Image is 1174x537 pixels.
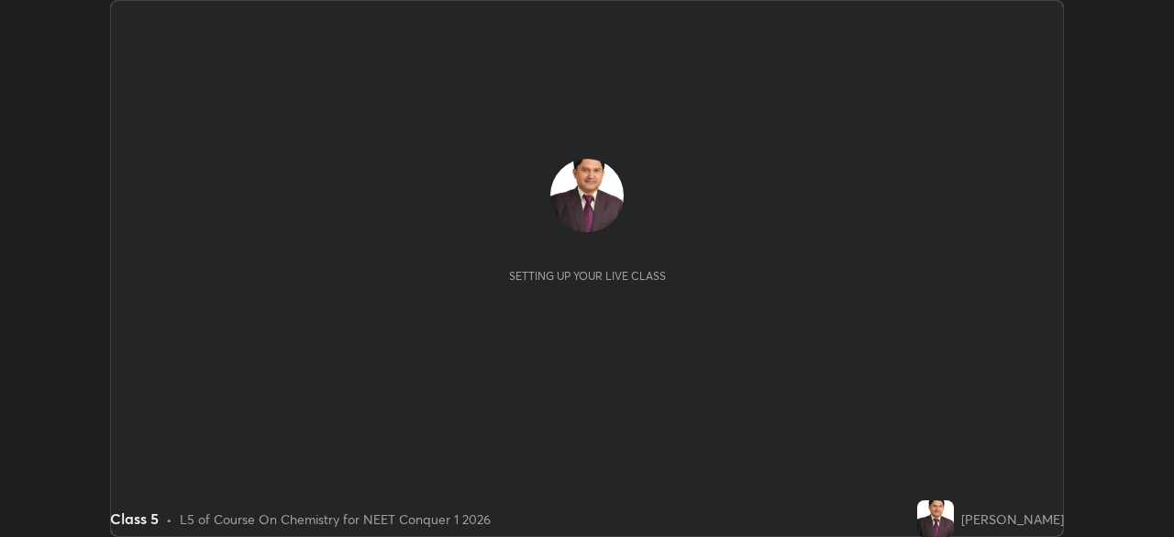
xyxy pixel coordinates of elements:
[550,159,624,232] img: 682439f971974016be8beade0d312caf.jpg
[180,509,491,529] div: L5 of Course On Chemistry for NEET Conquer 1 2026
[110,508,159,530] div: Class 5
[166,509,172,529] div: •
[961,509,1064,529] div: [PERSON_NAME]
[509,269,666,283] div: Setting up your live class
[917,500,954,537] img: 682439f971974016be8beade0d312caf.jpg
